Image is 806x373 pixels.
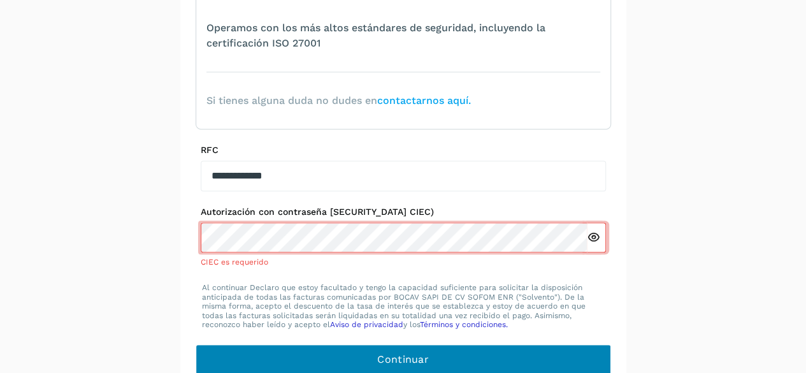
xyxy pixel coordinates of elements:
[377,94,471,106] a: contactarnos aquí.
[201,145,606,156] label: RFC
[206,93,471,108] span: Si tienes alguna duda no dudes en
[330,320,403,329] a: Aviso de privacidad
[201,258,268,267] span: CIEC es requerido
[201,207,606,217] label: Autorización con contraseña [SECURITY_DATA] CIEC)
[420,320,508,329] a: Términos y condiciones.
[202,283,605,329] p: Al continuar Declaro que estoy facultado y tengo la capacidad suficiente para solicitar la dispos...
[206,20,600,51] span: Operamos con los más altos estándares de seguridad, incluyendo la certificación ISO 27001
[377,353,429,367] span: Continuar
